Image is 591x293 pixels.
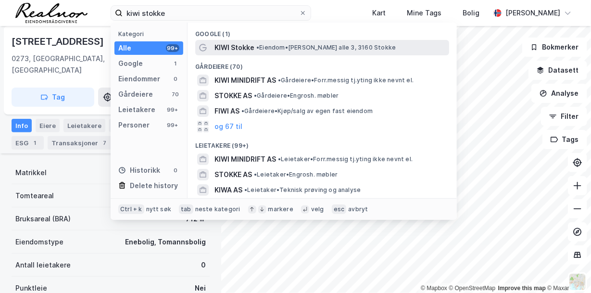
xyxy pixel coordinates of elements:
div: neste kategori [195,205,240,213]
div: Enebolig, Tomannsbolig [125,236,206,248]
a: Improve this map [498,285,546,292]
div: Leietakere (99+) [188,134,457,152]
div: Eiendommer [118,73,160,85]
div: Bruksareal (BRA) [15,213,71,225]
span: • [244,186,247,193]
div: Kart [372,7,386,19]
span: STOKKE AS [214,169,252,180]
span: KIWI MINIDRIFT AS [214,153,276,165]
div: Personer [118,119,150,131]
button: Datasett [528,61,587,80]
span: • [254,92,257,99]
div: Kontrollprogram for chat [543,247,591,293]
div: 0 [172,166,179,174]
span: Leietaker • Forr.messig tj.yting ikke nevnt el. [278,155,413,163]
button: Tags [542,130,587,149]
div: velg [311,205,324,213]
a: Mapbox [421,285,447,292]
div: Eiendomstype [15,236,63,248]
a: OpenStreetMap [449,285,496,292]
div: Delete history [130,180,178,191]
div: 0 [172,75,179,83]
span: STOKKE AS [214,90,252,102]
span: • [256,44,259,51]
div: tab [179,204,193,214]
img: realnor-logo.934646d98de889bb5806.png [15,3,88,23]
div: markere [268,205,293,213]
div: Bolig [463,7,479,19]
span: • [254,171,257,178]
div: 0 [201,259,206,271]
div: Gårdeiere (70) [188,55,457,73]
button: og 67 til [214,121,242,132]
div: Leietakere [118,104,155,115]
span: Gårdeiere • Engrosh. møbler [254,92,339,100]
button: Analyse [531,84,587,103]
span: KIWI MINIDRIFT AS [214,75,276,86]
div: Info [12,119,32,132]
button: Tag [12,88,94,107]
div: Alle [118,42,131,54]
div: Leietakere [63,119,105,132]
div: ESG [12,136,44,150]
div: Transaksjoner [48,136,113,150]
div: Ctrl + k [118,204,144,214]
button: Bokmerker [522,38,587,57]
span: FIWI AS [214,105,239,117]
div: [STREET_ADDRESS] [12,34,106,49]
span: Gårdeiere • Kjøp/salg av egen fast eiendom [241,107,373,115]
div: Antall leietakere [15,259,71,271]
span: Leietaker • Teknisk prøving og analyse [244,186,361,194]
div: 7 [100,138,110,148]
span: Eiendom • [PERSON_NAME] alle 3, 3160 Stokke [256,44,396,51]
div: Google (1) [188,23,457,40]
div: 70 [172,90,179,98]
div: avbryt [348,205,368,213]
div: Matrikkel [15,167,47,178]
span: • [278,155,281,163]
span: KIWA AS [214,184,242,196]
span: • [278,76,281,84]
div: Google [118,58,143,69]
span: • [241,107,244,115]
span: Gårdeiere • Forr.messig tj.yting ikke nevnt el. [278,76,414,84]
div: Historikk [118,165,160,176]
div: Mine Tags [407,7,441,19]
span: Leietaker • Engrosh. møbler [254,171,338,178]
div: 1 [30,138,40,148]
span: KIWI Stokke [214,42,254,53]
input: Søk på adresse, matrikkel, gårdeiere, leietakere eller personer [123,6,299,20]
div: 99+ [166,44,179,52]
div: Kategori [118,30,183,38]
div: Gårdeiere [118,89,153,100]
div: Eiere [36,119,60,132]
div: nytt søk [146,205,172,213]
button: Filter [541,107,587,126]
iframe: Chat Widget [543,247,591,293]
div: 99+ [166,121,179,129]
div: 1 [172,60,179,67]
div: [PERSON_NAME] [505,7,560,19]
div: 0273, [GEOGRAPHIC_DATA], [GEOGRAPHIC_DATA] [12,53,134,76]
div: 99+ [166,106,179,114]
div: Tomteareal [15,190,54,202]
div: esc [332,204,347,214]
div: Datasett [109,119,145,132]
